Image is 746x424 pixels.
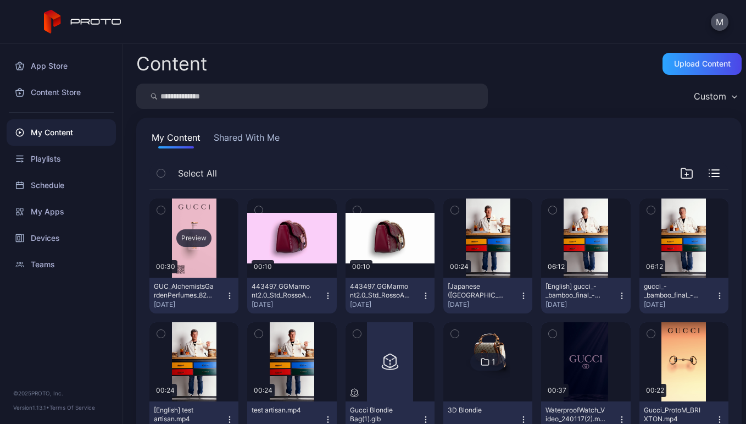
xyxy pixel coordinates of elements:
button: GUC_AlchemistsGardenPerfumes_829362-801716-801718-801720_ProtoM_VBR30_1080p-CC.mp4[DATE] [149,278,238,313]
div: Content [136,54,207,73]
div: 443497_GGMarmont2.0_Std_RossoAncora-AADPJ-6207_360ProtoM_1080p.mp4 [350,282,410,300]
a: Playlists [7,146,116,172]
span: Version 1.13.1 • [13,404,49,411]
div: [English] test artisan.mp4 [154,406,214,423]
div: Gucci Blondie Bag(1).glb [350,406,410,423]
div: 3D Blondie [448,406,508,415]
div: [DATE] [154,300,225,309]
div: Preview [176,229,211,247]
div: [DATE] [644,300,715,309]
div: [DATE] [545,300,617,309]
button: Custom [688,84,742,109]
div: 1 [492,357,496,367]
div: gucci_-_bamboo_final_-_no_subtitles (Original).mp4 [644,282,704,300]
button: 443497_GGMarmont2.0_Std_RossoAncora-AADPJ-6207_360ProtoM_1080p.mp4[DATE] [346,278,435,313]
button: 443497_GGMarmont2.0_Std_RossoAncora-AADPJ-6207_360ProtoMCC_1080p.mp4[DATE] [247,278,336,313]
a: My Content [7,119,116,146]
div: GUC_AlchemistsGardenPerfumes_829362-801716-801718-801720_ProtoM_VBR30_1080p-CC.mp4 [154,282,214,300]
a: App Store [7,53,116,79]
a: Schedule [7,172,116,199]
div: Upload Content [674,59,731,68]
div: Custom [694,91,726,102]
div: WaterproofWatch_Video_240117(2).mp4 [545,406,606,423]
a: Terms Of Service [49,404,95,411]
div: [DATE] [350,300,421,309]
button: M [711,13,728,31]
a: Teams [7,251,116,278]
div: [DATE] [448,300,519,309]
button: Upload Content [663,53,742,75]
button: [Japanese ([GEOGRAPHIC_DATA])] test artisan.mp4[DATE] [443,278,532,313]
a: Content Store [7,79,116,106]
span: Select All [178,167,217,180]
div: test artisan.mp4 [252,406,312,415]
div: Gucci_ProtoM_BRIXTON.mp4 [644,406,704,423]
div: [English] gucci_-_bamboo_final_-_no_subtitles (Original).mp4 [545,282,606,300]
div: [DATE] [252,300,323,309]
button: Shared With Me [211,131,282,148]
button: [English] gucci_-_bamboo_final_-_no_subtitles (Original).mp4[DATE] [541,278,630,313]
div: 443497_GGMarmont2.0_Std_RossoAncora-AADPJ-6207_360ProtoMCC_1080p.mp4 [252,282,312,300]
button: gucci_-_bamboo_final_-_no_subtitles (Original).mp4[DATE] [639,278,728,313]
a: My Apps [7,199,116,225]
a: Devices [7,225,116,251]
div: [Japanese (Japan)] test artisan.mp4 [448,282,508,300]
button: My Content [149,131,203,148]
div: © 2025 PROTO, Inc. [13,389,109,398]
